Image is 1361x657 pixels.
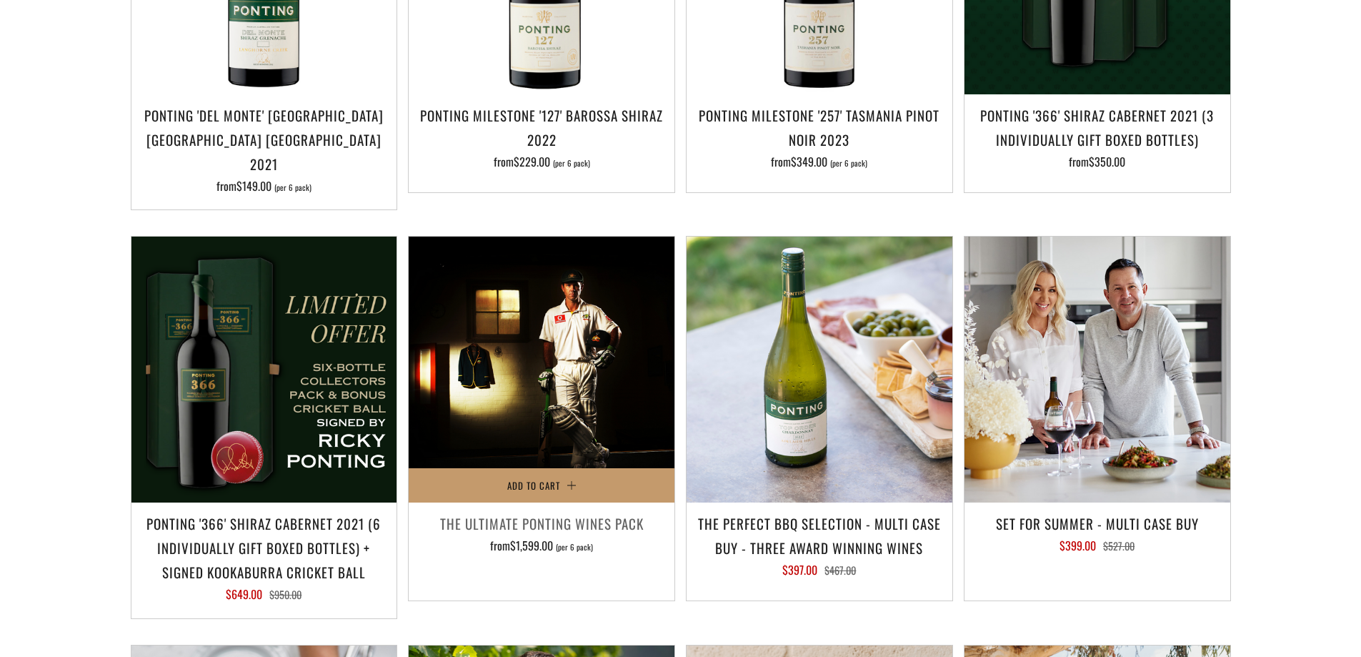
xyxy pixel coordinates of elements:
[1103,538,1135,553] span: $527.00
[131,511,397,601] a: Ponting '366' Shiraz Cabernet 2021 (6 individually gift boxed bottles) + SIGNED KOOKABURRA CRICKE...
[139,103,390,177] h3: Ponting 'Del Monte' [GEOGRAPHIC_DATA] [GEOGRAPHIC_DATA] [GEOGRAPHIC_DATA] 2021
[687,103,952,174] a: Ponting Milestone '257' Tasmania Pinot Noir 2023 from$349.00 (per 6 pack)
[409,511,674,583] a: The Ultimate Ponting Wines Pack from$1,599.00 (per 6 pack)
[131,103,397,192] a: Ponting 'Del Monte' [GEOGRAPHIC_DATA] [GEOGRAPHIC_DATA] [GEOGRAPHIC_DATA] 2021 from$149.00 (per 6...
[553,159,590,167] span: (per 6 pack)
[694,103,945,152] h3: Ponting Milestone '257' Tasmania Pinot Noir 2023
[556,543,593,551] span: (per 6 pack)
[510,537,553,554] span: $1,599.00
[972,511,1223,535] h3: Set For Summer - Multi Case Buy
[274,184,311,192] span: (per 6 pack)
[694,511,945,560] h3: The perfect BBQ selection - MULTI CASE BUY - Three award winning wines
[490,537,593,554] span: from
[824,563,856,578] span: $467.00
[1089,153,1125,170] span: $350.00
[226,586,262,603] span: $649.00
[830,159,867,167] span: (per 6 pack)
[514,153,550,170] span: $229.00
[416,511,667,535] h3: The Ultimate Ponting Wines Pack
[964,103,1230,174] a: Ponting '366' Shiraz Cabernet 2021 (3 individually gift boxed bottles) from$350.00
[972,103,1223,152] h3: Ponting '366' Shiraz Cabernet 2021 (3 individually gift boxed bottles)
[1060,537,1096,554] span: $399.00
[409,468,674,503] button: Add to Cart
[494,153,590,170] span: from
[964,511,1230,583] a: Set For Summer - Multi Case Buy $399.00 $527.00
[782,561,817,578] span: $397.00
[269,587,301,602] span: $950.00
[409,103,674,174] a: Ponting Milestone '127' Barossa Shiraz 2022 from$229.00 (per 6 pack)
[139,511,390,585] h3: Ponting '366' Shiraz Cabernet 2021 (6 individually gift boxed bottles) + SIGNED KOOKABURRA CRICKE...
[416,103,667,152] h3: Ponting Milestone '127' Barossa Shiraz 2022
[1069,153,1125,170] span: from
[507,478,560,493] span: Add to Cart
[687,511,952,583] a: The perfect BBQ selection - MULTI CASE BUY - Three award winning wines $397.00 $467.00
[216,177,311,194] span: from
[771,153,867,170] span: from
[236,177,271,194] span: $149.00
[791,153,827,170] span: $349.00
